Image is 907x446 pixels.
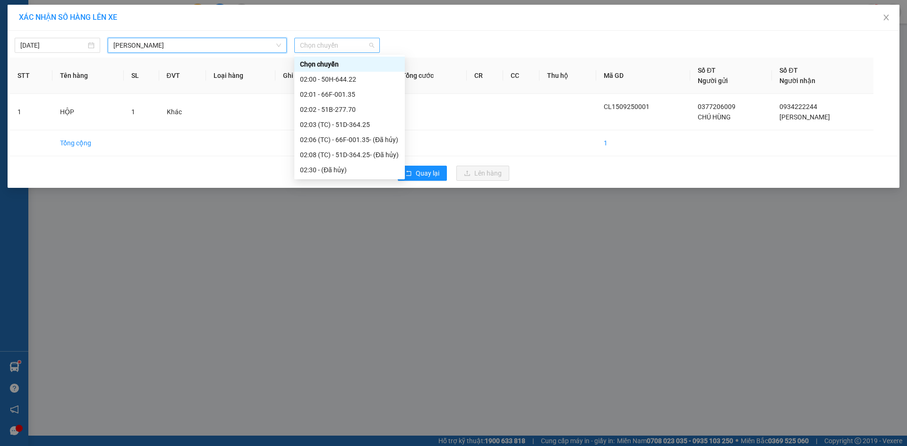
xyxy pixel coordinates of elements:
button: Close [873,5,899,31]
span: Quay lại [416,168,439,178]
span: 1 [131,108,135,116]
span: Số ĐT [779,67,797,74]
th: CC [503,58,539,94]
span: environment [5,52,11,59]
span: Chọn chuyến [300,38,374,52]
div: 02:00 - 50H-644.22 [300,74,399,84]
button: rollbackQuay lại [398,166,447,181]
div: 02:30 - (Đã hủy) [300,165,399,175]
span: close [882,14,890,21]
th: Tên hàng [52,58,124,94]
span: [PERSON_NAME] [779,113,830,121]
li: VP [PERSON_NAME] [5,40,65,50]
div: 02:01 - 66F-001.35 [300,89,399,100]
th: Tổng cước [394,58,467,94]
span: 0934222244 [779,103,817,110]
th: Thu hộ [539,58,596,94]
th: CR [467,58,503,94]
th: Ghi chú [275,58,334,94]
th: ĐVT [159,58,206,94]
th: STT [10,58,52,94]
div: 02:08 (TC) - 51D-364.25 - (Đã hủy) [300,150,399,160]
span: XÁC NHẬN SỐ HÀNG LÊN XE [19,13,117,22]
li: [PERSON_NAME] [5,5,137,23]
td: 1 [10,94,52,130]
td: 1 [596,130,691,156]
th: Loại hàng [206,58,275,94]
img: logo.jpg [5,5,38,38]
div: Chọn chuyến [294,57,405,72]
span: Số ĐT [698,67,716,74]
td: Khác [159,94,206,130]
div: 02:03 (TC) - 51D-364.25 [300,119,399,130]
span: 0377206009 [698,103,736,110]
th: SL [124,58,159,94]
button: uploadLên hàng [456,166,509,181]
span: Cao Lãnh - Hồ Chí Minh [113,38,281,52]
span: down [276,42,282,48]
li: VP [GEOGRAPHIC_DATA] [65,40,126,71]
span: Người gửi [698,77,728,84]
input: 15/09/2025 [20,40,86,50]
th: Mã GD [596,58,691,94]
td: HỘP [52,94,124,130]
div: 02:06 (TC) - 66F-001.35 - (Đã hủy) [300,135,399,145]
span: CHÚ HÙNG [698,113,731,121]
span: rollback [405,170,412,177]
div: 02:02 - 51B-277.70 [300,104,399,115]
div: Chọn chuyến [300,59,399,69]
td: Tổng cộng [52,130,124,156]
span: Người nhận [779,77,815,84]
span: CL1509250001 [604,103,650,110]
